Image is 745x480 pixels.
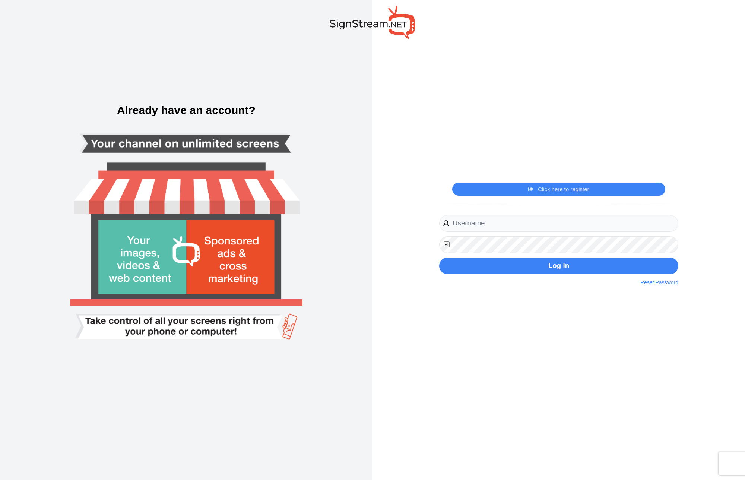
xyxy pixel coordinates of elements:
a: Click here to register [528,186,589,193]
h3: Already have an account? [7,105,365,116]
img: Smart tv login [43,80,329,399]
input: Username [439,215,678,232]
a: Reset Password [640,279,678,287]
button: Log In [439,258,678,274]
img: SignStream.NET [330,6,415,39]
